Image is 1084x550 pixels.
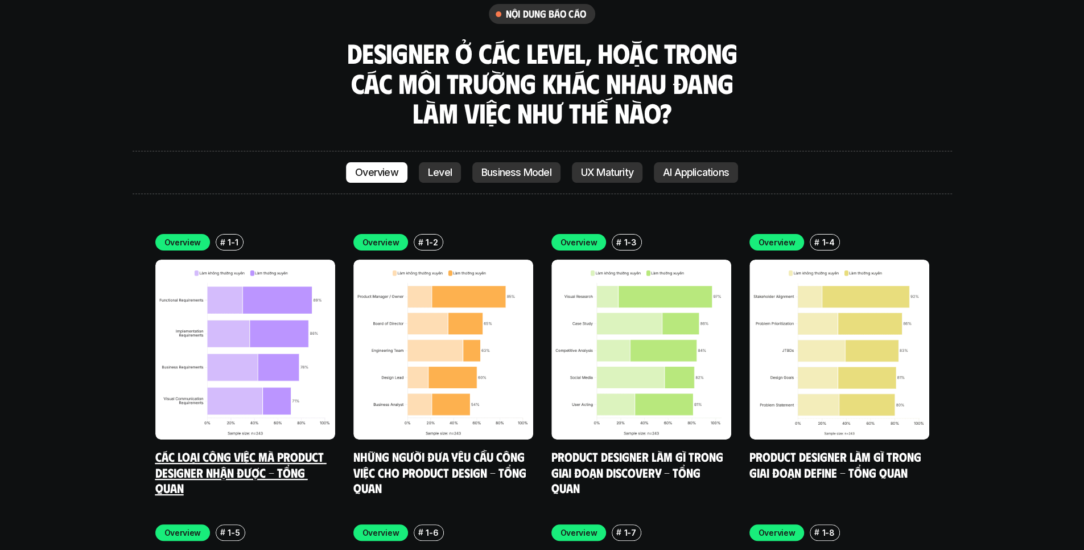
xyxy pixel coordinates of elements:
[343,38,741,128] h3: Designer ở các level, hoặc trong các môi trường khác nhau đang làm việc như thế nào?
[164,236,201,248] p: Overview
[822,236,834,248] p: 1-4
[624,527,636,539] p: 1-7
[572,162,642,183] a: UX Maturity
[418,238,423,247] h6: #
[814,528,819,536] h6: #
[624,236,636,248] p: 1-3
[362,527,399,539] p: Overview
[164,527,201,539] p: Overview
[560,527,597,539] p: Overview
[228,527,240,539] p: 1-5
[663,167,729,178] p: AI Applications
[353,449,529,495] a: Những người đưa yêu cầu công việc cho Product Design - Tổng quan
[759,236,796,248] p: Overview
[560,236,597,248] p: Overview
[616,238,621,247] h6: #
[426,236,438,248] p: 1-2
[749,449,924,480] a: Product Designer làm gì trong giai đoạn Define - Tổng quan
[814,238,819,247] h6: #
[220,238,225,247] h6: #
[355,167,398,178] p: Overview
[419,162,461,183] a: Level
[418,528,423,536] h6: #
[581,167,633,178] p: UX Maturity
[654,162,738,183] a: AI Applications
[551,449,726,495] a: Product Designer làm gì trong giai đoạn Discovery - Tổng quan
[155,449,327,495] a: Các loại công việc mà Product Designer nhận được - Tổng quan
[616,528,621,536] h6: #
[426,527,438,539] p: 1-6
[228,236,238,248] p: 1-1
[362,236,399,248] p: Overview
[346,162,407,183] a: Overview
[481,167,551,178] p: Business Model
[220,528,225,536] h6: #
[506,7,586,20] h6: nội dung báo cáo
[472,162,560,183] a: Business Model
[759,527,796,539] p: Overview
[822,527,834,539] p: 1-8
[428,167,452,178] p: Level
